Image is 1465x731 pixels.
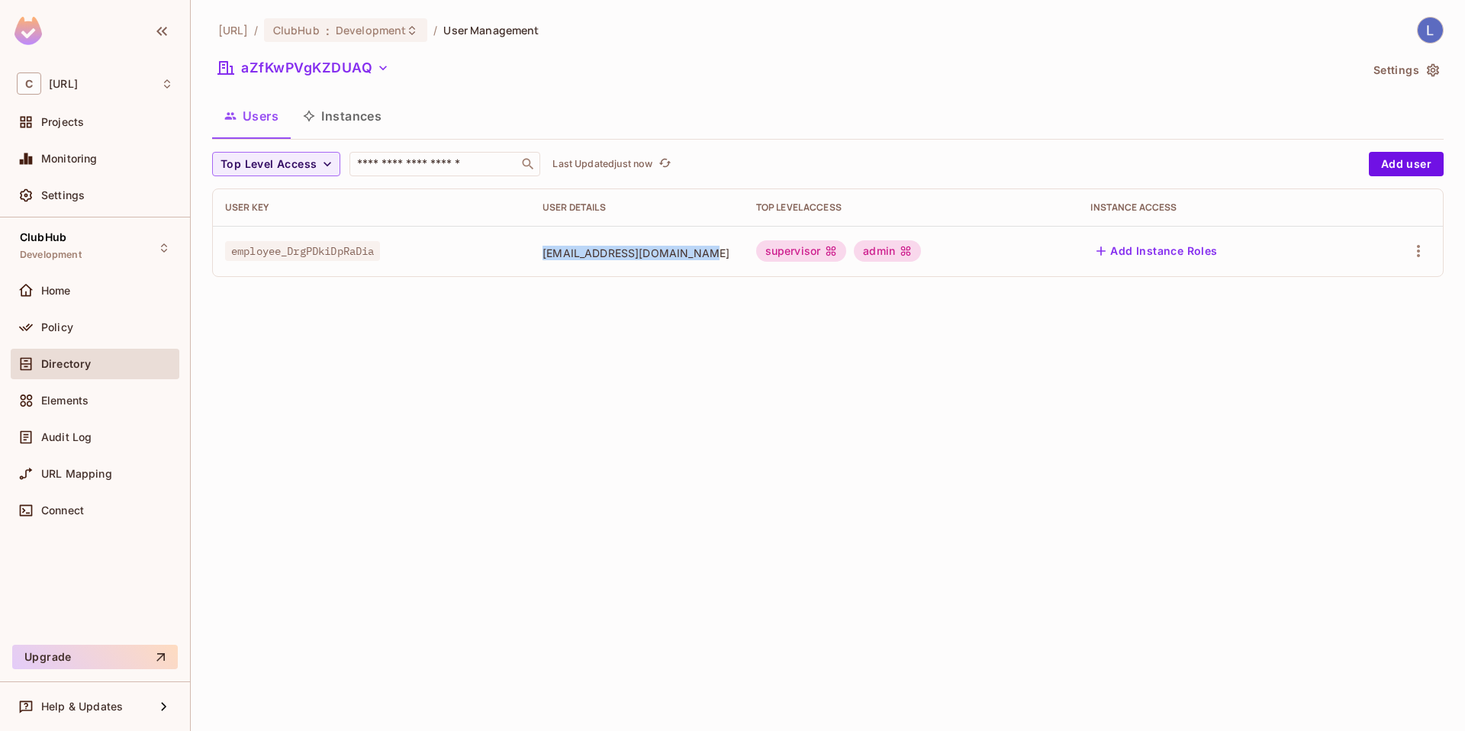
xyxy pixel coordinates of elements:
[1369,152,1444,176] button: Add user
[212,56,395,80] button: aZfKwPVgKZDUAQ
[854,240,921,262] div: admin
[41,321,73,333] span: Policy
[41,116,84,128] span: Projects
[254,23,258,37] li: /
[225,241,380,261] span: employee_DrgPDkiDpRaDia
[41,358,91,370] span: Directory
[41,394,89,407] span: Elements
[655,155,674,173] button: refresh
[49,78,78,90] span: Workspace: clubhub.ai
[1367,58,1444,82] button: Settings
[543,246,732,260] span: [EMAIL_ADDRESS][DOMAIN_NAME]
[543,201,732,214] div: User Details
[225,201,518,214] div: User Key
[41,431,92,443] span: Audit Log
[756,201,1067,214] div: Top Level Access
[1090,239,1223,263] button: Add Instance Roles
[652,155,674,173] span: Click to refresh data
[41,153,98,165] span: Monitoring
[212,152,340,176] button: Top Level Access
[41,189,85,201] span: Settings
[443,23,539,37] span: User Management
[218,23,248,37] span: the active workspace
[325,24,330,37] span: :
[433,23,437,37] li: /
[41,504,84,517] span: Connect
[221,155,317,174] span: Top Level Access
[14,17,42,45] img: SReyMgAAAABJRU5ErkJggg==
[1418,18,1443,43] img: Luis Angel Novelo Caamal
[658,156,671,172] span: refresh
[756,240,847,262] div: supervisor
[12,645,178,669] button: Upgrade
[1090,201,1344,214] div: Instance Access
[41,285,71,297] span: Home
[336,23,406,37] span: Development
[212,97,291,135] button: Users
[552,158,652,170] p: Last Updated just now
[273,23,320,37] span: ClubHub
[20,231,66,243] span: ClubHub
[17,72,41,95] span: C
[41,468,112,480] span: URL Mapping
[20,249,82,261] span: Development
[291,97,394,135] button: Instances
[41,700,123,713] span: Help & Updates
